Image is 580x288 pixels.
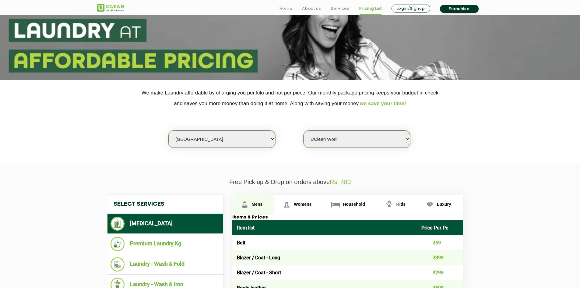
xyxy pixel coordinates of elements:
[396,202,406,207] span: Kids
[232,235,417,250] td: Belt
[281,199,292,210] img: Womens
[424,199,435,210] img: Luxury
[330,199,341,210] img: Household
[343,202,365,207] span: Household
[331,5,349,12] a: Services
[97,87,483,109] p: We make Laundry affordable by charging you per kilo and not per piece. Our monthly package pricin...
[232,265,417,280] td: Blazer / Coat - Short
[437,202,451,207] span: Luxury
[107,195,223,214] h4: Select Services
[239,199,250,210] img: Mens
[111,257,220,272] li: Laundry - Wash & Fold
[417,265,463,280] td: ₹299
[359,5,382,12] a: Pricing List
[97,179,483,186] p: Free Pick up & Drop on orders above
[330,179,351,185] span: Rs. 480
[252,202,263,207] span: Mens
[417,250,463,265] td: ₹399
[111,217,220,231] li: [MEDICAL_DATA]
[111,257,125,272] img: Laundry - Wash & Fold
[384,199,395,210] img: Kids
[232,250,417,265] td: Blazer / Coat - Long
[111,217,125,231] img: Dry Cleaning
[232,215,463,220] h3: Items & Prices
[417,235,463,250] td: ₹59
[97,4,124,12] img: UClean Laundry and Dry Cleaning
[111,237,125,251] img: Premium Laundry Kg
[232,220,417,235] th: Item list
[417,220,463,235] th: Price Per Pc
[111,237,220,251] li: Premium Laundry Kg
[279,5,293,12] a: Home
[294,202,311,207] span: Womens
[302,5,321,12] a: About us
[360,101,406,106] span: we save your time!
[440,5,479,13] a: Franchise
[392,5,430,12] a: Login/Signup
